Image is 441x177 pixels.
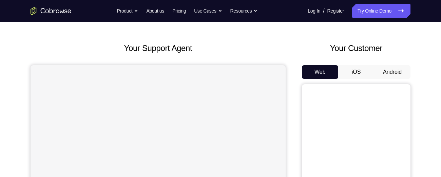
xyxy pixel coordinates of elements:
a: Log In [308,4,320,18]
button: iOS [338,65,375,79]
h2: Your Customer [302,42,410,54]
a: Pricing [172,4,186,18]
a: Register [327,4,344,18]
button: Use Cases [194,4,222,18]
button: Resources [230,4,258,18]
a: Go to the home page [31,7,71,15]
button: Product [117,4,138,18]
a: Try Online Demo [352,4,410,18]
button: Android [374,65,410,79]
h2: Your Support Agent [31,42,286,54]
span: / [323,7,324,15]
button: Web [302,65,338,79]
a: About us [146,4,164,18]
